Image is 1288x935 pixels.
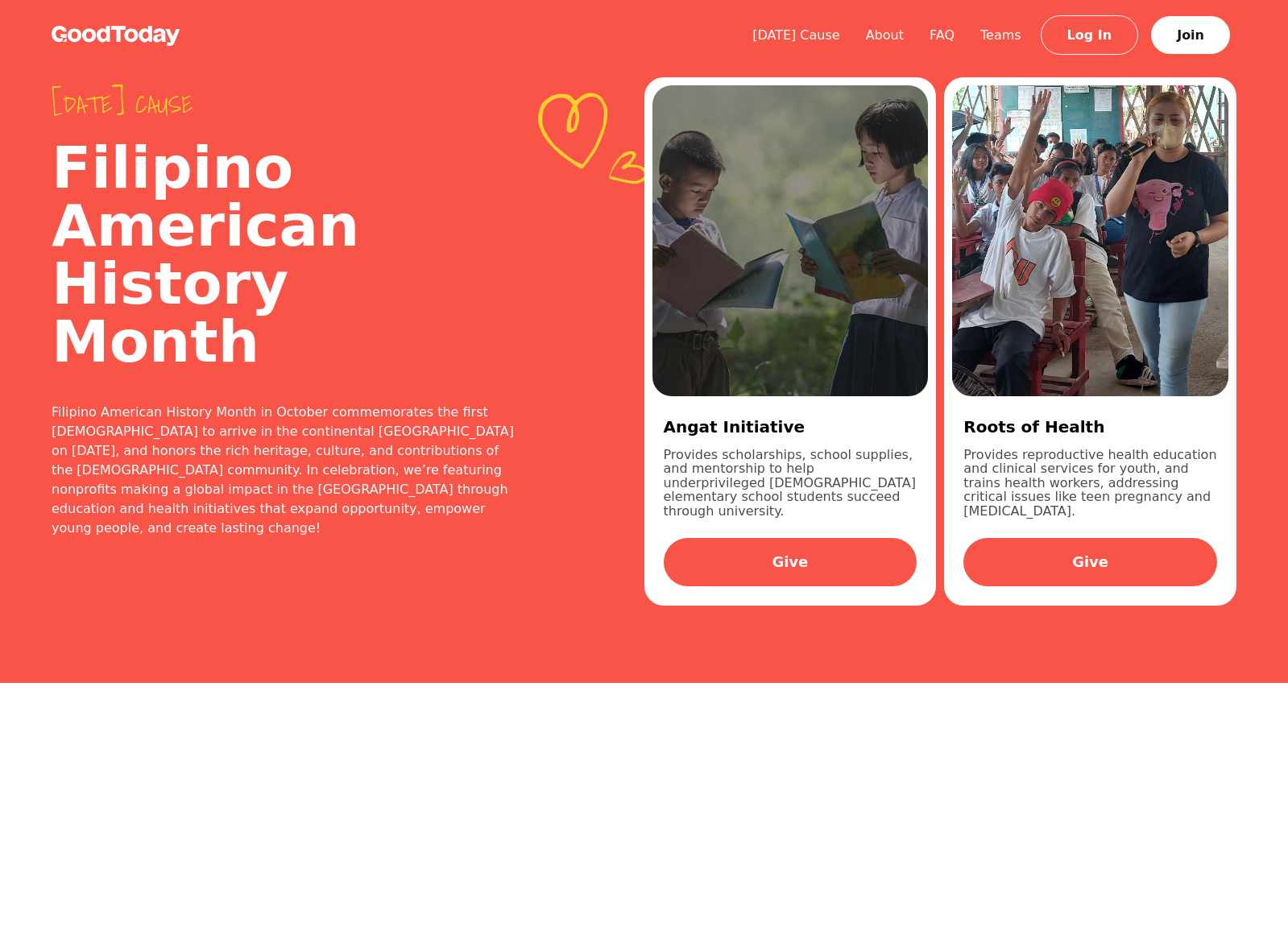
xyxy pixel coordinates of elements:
[652,85,929,396] img: fbde6225-eb68-4326-a8c9-82f19cf1ff08.jpg
[664,448,917,519] p: Provides scholarships, school supplies, and mentorship to help underprivileged [DEMOGRAPHIC_DATA]...
[739,27,853,43] a: [DATE] Cause
[664,416,917,438] h3: Angat Initiative
[52,403,516,538] div: Filipino American History Month in October commemorates the first [DEMOGRAPHIC_DATA] to arrive in...
[52,26,180,46] img: GoodToday
[1151,16,1230,54] a: Join
[963,538,1217,586] a: Give
[52,90,516,119] span: [DATE] cause
[963,416,1217,438] h3: Roots of Health
[52,139,516,370] h2: Filipino American History Month
[853,27,917,43] a: About
[1041,15,1139,55] a: Log In
[917,27,967,43] a: FAQ
[967,27,1034,43] a: Teams
[952,85,1228,396] img: 251fea5c-5d43-47fa-8611-93545b4ccaa4.jpg
[963,448,1217,519] p: Provides reproductive health education and clinical services for youth, and trains health workers...
[664,538,917,586] a: Give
